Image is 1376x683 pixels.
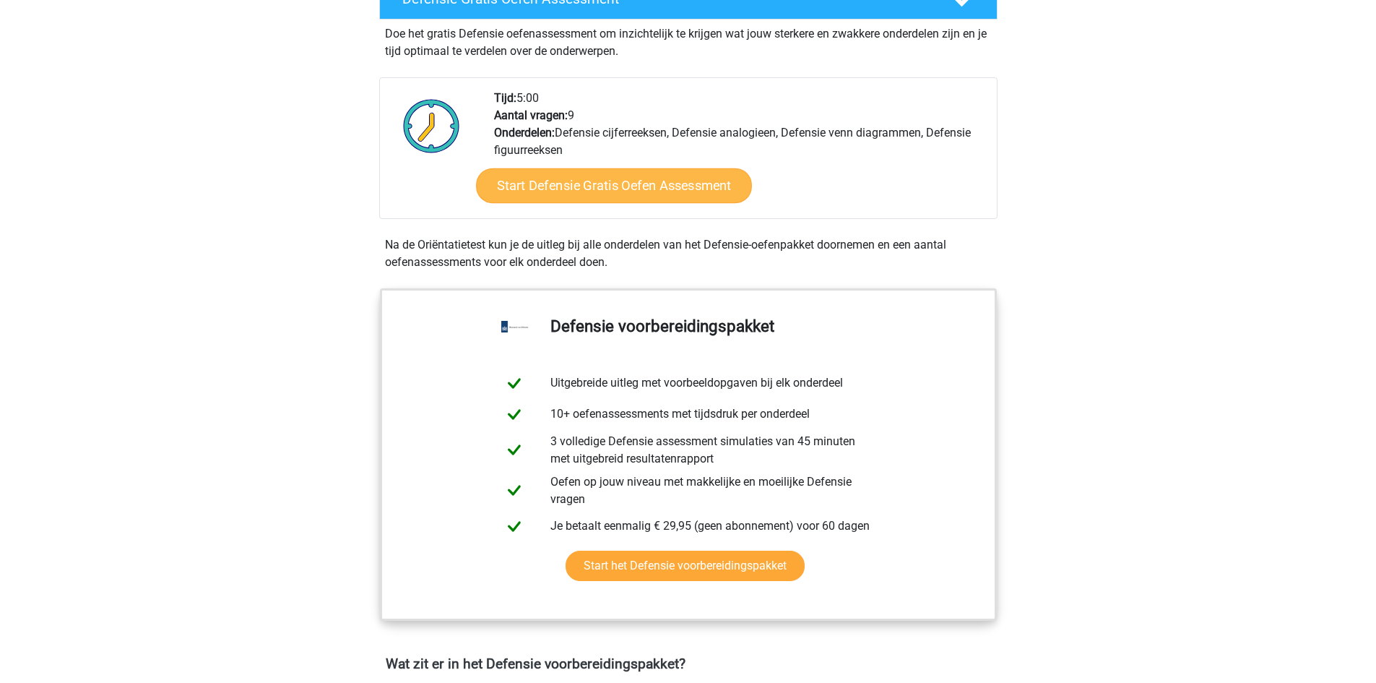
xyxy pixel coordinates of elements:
[476,168,752,203] a: Start Defensie Gratis Oefen Assessment
[386,656,991,672] h4: Wat zit er in het Defensie voorbereidingspakket?
[379,236,998,271] div: Na de Oriëntatietest kun je de uitleg bij alle onderdelen van het Defensie-oefenpakket doornemen ...
[395,90,468,162] img: Klok
[494,108,568,122] b: Aantal vragen:
[483,90,996,218] div: 5:00 9 Defensie cijferreeksen, Defensie analogieen, Defensie venn diagrammen, Defensie figuurreeksen
[566,551,805,581] a: Start het Defensie voorbereidingspakket
[494,126,555,139] b: Onderdelen:
[494,91,516,105] b: Tijd:
[379,20,998,60] div: Doe het gratis Defensie oefenassessment om inzichtelijk te krijgen wat jouw sterkere en zwakkere ...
